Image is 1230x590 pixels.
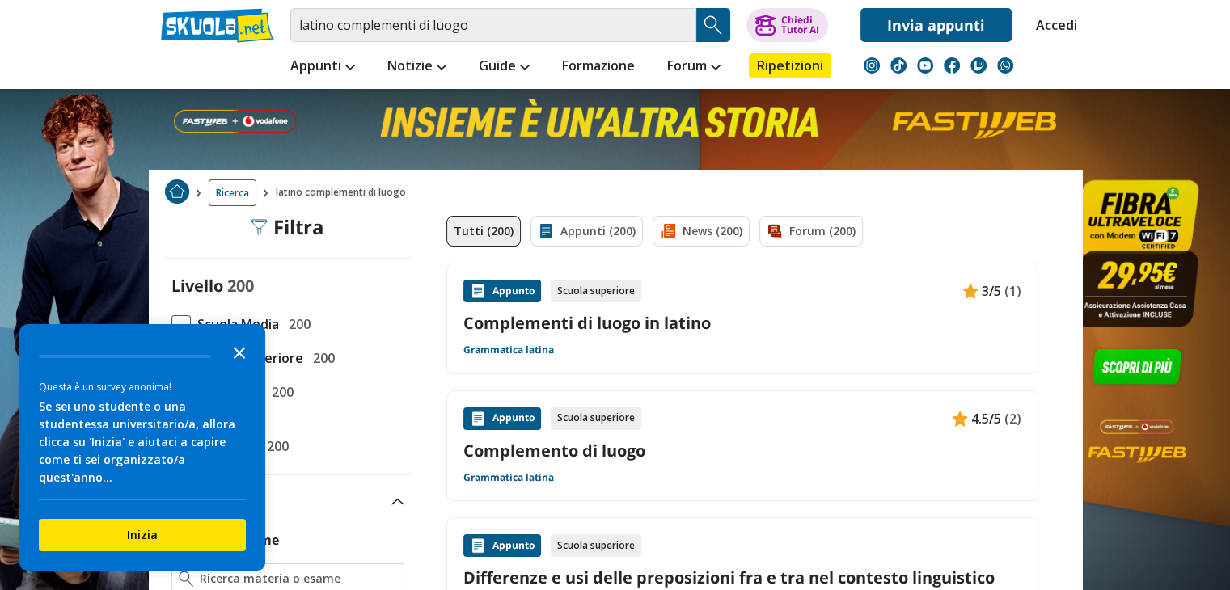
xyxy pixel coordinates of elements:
[997,57,1013,74] img: WhatsApp
[463,471,554,484] a: Grammatica latina
[39,398,246,487] div: Se sei uno studente o una studentessa universitario/a, allora clicca su 'Inizia' e aiutaci a capi...
[696,8,730,42] button: Search Button
[251,216,324,238] div: Filtra
[860,8,1012,42] a: Invia appunti
[759,216,863,247] a: Forum (200)
[463,534,541,557] div: Appunto
[944,57,960,74] img: facebook
[19,324,265,571] div: Survey
[746,8,828,42] button: ChiediTutor AI
[306,348,335,369] span: 200
[982,280,1001,301] span: 3/5
[463,407,541,430] div: Appunto
[290,8,696,42] input: Cerca appunti, riassunti o versioni
[470,537,486,554] img: Appunti contenuto
[530,216,643,247] a: Appunti (200)
[227,275,254,297] span: 200
[276,179,412,206] span: latino complementi di luogo
[179,571,194,587] img: Ricerca materia o esame
[558,53,639,82] a: Formazione
[551,534,641,557] div: Scuola superiore
[749,53,831,78] a: Ripetizioni
[463,567,1021,588] a: Differenze e usi delle preposizioni fra e tra nel contesto linguistico
[223,335,256,368] button: Close the survey
[165,179,189,204] img: Home
[890,57,907,74] img: tiktok
[660,223,676,239] img: News filtro contenuto
[265,381,294,402] span: 200
[470,283,486,299] img: Appunti contenuto
[970,57,987,74] img: twitch
[538,223,554,239] img: Appunti filtro contenuto
[200,571,396,587] input: Ricerca materia o esame
[971,408,1001,429] span: 4.5/5
[282,314,311,335] span: 200
[463,343,554,356] a: Grammatica latina
[653,216,750,247] a: News (200)
[39,519,246,551] button: Inizia
[463,280,541,302] div: Appunto
[767,223,783,239] img: Forum filtro contenuto
[917,57,933,74] img: youtube
[191,314,279,335] span: Scuola Media
[286,53,359,82] a: Appunti
[463,312,1021,334] a: Complementi di luogo in latino
[1004,408,1021,429] span: (2)
[251,219,267,235] img: Filtra filtri mobile
[171,275,223,297] label: Livello
[209,179,256,206] a: Ricerca
[962,283,979,299] img: Appunti contenuto
[446,216,521,247] a: Tutti (200)
[470,411,486,427] img: Appunti contenuto
[1004,280,1021,301] span: (1)
[551,280,641,302] div: Scuola superiore
[701,13,725,37] img: Cerca appunti, riassunti o versioni
[864,57,880,74] img: instagram
[952,411,968,427] img: Appunti contenuto
[780,15,818,35] div: Chiedi Tutor AI
[391,499,404,505] img: Apri e chiudi sezione
[463,440,1021,461] a: Complemento di luogo
[260,436,289,457] span: 200
[551,407,641,430] div: Scuola superiore
[383,53,450,82] a: Notizie
[165,179,189,206] a: Home
[39,379,246,394] div: Questa è un survey anonima!
[475,53,534,82] a: Guide
[1036,8,1070,42] a: Accedi
[663,53,725,82] a: Forum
